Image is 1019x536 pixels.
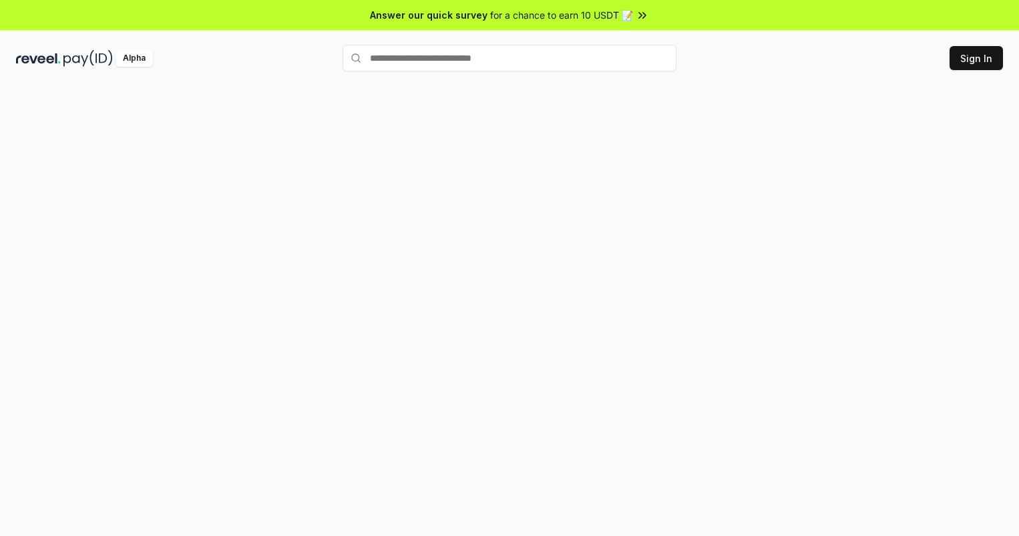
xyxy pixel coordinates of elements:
span: for a chance to earn 10 USDT 📝 [490,8,633,22]
div: Alpha [116,50,153,67]
span: Answer our quick survey [370,8,487,22]
button: Sign In [950,46,1003,70]
img: pay_id [63,50,113,67]
img: reveel_dark [16,50,61,67]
